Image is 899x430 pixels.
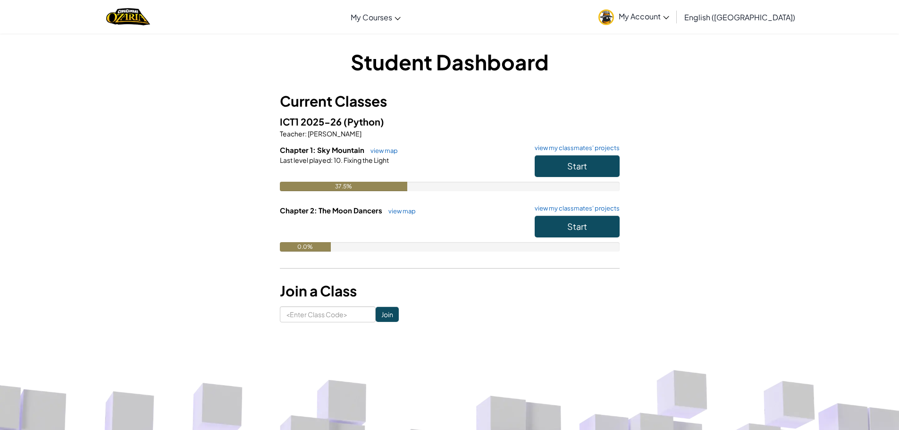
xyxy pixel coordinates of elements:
[344,116,384,127] span: (Python)
[530,205,620,211] a: view my classmates' projects
[680,4,800,30] a: English ([GEOGRAPHIC_DATA])
[280,129,305,138] span: Teacher
[280,145,366,154] span: Chapter 1: Sky Mountain
[384,207,416,215] a: view map
[280,47,620,76] h1: Student Dashboard
[280,306,376,322] input: <Enter Class Code>
[567,160,587,171] span: Start
[106,7,150,26] img: Home
[333,156,343,164] span: 10.
[376,307,399,322] input: Join
[351,12,392,22] span: My Courses
[535,216,620,237] button: Start
[346,4,405,30] a: My Courses
[567,221,587,232] span: Start
[307,129,361,138] span: [PERSON_NAME]
[331,156,333,164] span: :
[305,129,307,138] span: :
[280,206,384,215] span: Chapter 2: The Moon Dancers
[535,155,620,177] button: Start
[280,280,620,302] h3: Join a Class
[619,11,669,21] span: My Account
[106,7,150,26] a: Ozaria by CodeCombat logo
[280,116,344,127] span: ICT1 2025-26
[280,91,620,112] h3: Current Classes
[598,9,614,25] img: avatar
[280,156,331,164] span: Last level played
[530,145,620,151] a: view my classmates' projects
[594,2,674,32] a: My Account
[684,12,795,22] span: English ([GEOGRAPHIC_DATA])
[280,242,331,252] div: 0.0%
[343,156,389,164] span: Fixing the Light
[280,182,407,191] div: 37.5%
[366,147,398,154] a: view map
